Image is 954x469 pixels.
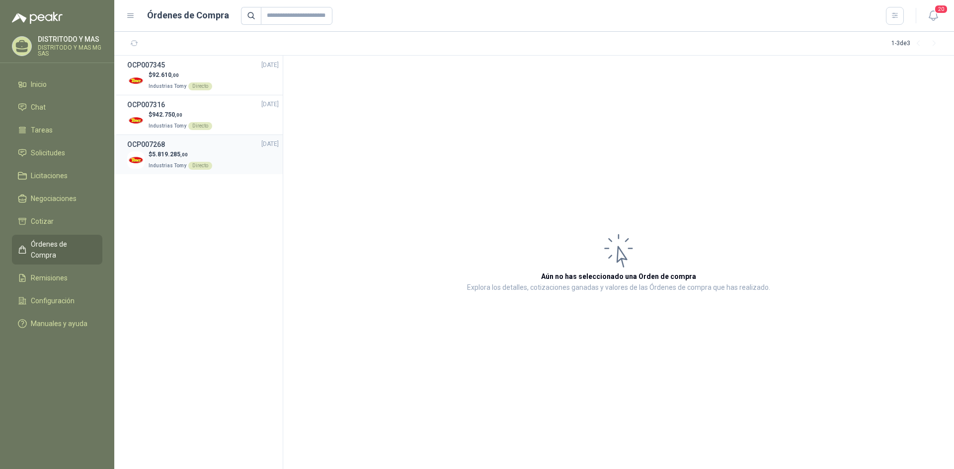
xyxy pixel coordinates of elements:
[541,271,696,282] h3: Aún no has seleccionado una Orden de compra
[12,314,102,333] a: Manuales y ayuda
[149,163,186,168] span: Industrias Tomy
[31,147,65,158] span: Solicitudes
[934,4,948,14] span: 20
[12,166,102,185] a: Licitaciones
[12,143,102,162] a: Solicitudes
[171,72,179,78] span: ,00
[147,8,229,22] h1: Órdenes de Compra
[38,45,102,57] p: DISTRITODO Y MAS MG SAS
[12,12,63,24] img: Logo peakr
[924,7,942,25] button: 20
[127,99,279,131] a: OCP007316[DATE] Company Logo$942.750,00Industrias TomyDirecto
[127,60,279,91] a: OCP007345[DATE] Company Logo$92.610,00Industrias TomyDirecto
[38,36,102,43] p: DISTRITODO Y MAS
[31,102,46,113] span: Chat
[152,151,188,158] span: 5.819.285
[127,72,145,89] img: Company Logo
[31,170,68,181] span: Licitaciones
[152,71,179,78] span: 92.610
[261,61,279,70] span: [DATE]
[127,151,145,169] img: Company Logo
[149,83,186,89] span: Industrias Tomy
[261,139,279,149] span: [DATE]
[188,82,212,90] div: Directo
[12,291,102,310] a: Configuración
[188,122,212,130] div: Directo
[31,125,53,135] span: Tareas
[180,152,188,157] span: ,00
[12,75,102,94] a: Inicio
[188,162,212,170] div: Directo
[31,272,68,283] span: Remisiones
[31,318,87,329] span: Manuales y ayuda
[12,121,102,139] a: Tareas
[127,60,165,70] h3: OCP007345
[467,282,770,294] p: Explora los detalles, cotizaciones ganadas y valores de las Órdenes de compra que has realizado.
[31,216,54,227] span: Cotizar
[127,139,279,170] a: OCP007268[DATE] Company Logo$5.819.285,00Industrias TomyDirecto
[175,112,182,118] span: ,00
[31,295,75,306] span: Configuración
[127,112,145,129] img: Company Logo
[149,110,212,120] p: $
[149,70,212,80] p: $
[31,193,77,204] span: Negociaciones
[152,111,182,118] span: 942.750
[12,235,102,265] a: Órdenes de Compra
[31,79,47,90] span: Inicio
[891,36,942,52] div: 1 - 3 de 3
[149,123,186,129] span: Industrias Tomy
[12,98,102,117] a: Chat
[31,239,93,261] span: Órdenes de Compra
[127,99,165,110] h3: OCP007316
[12,212,102,231] a: Cotizar
[261,100,279,109] span: [DATE]
[12,189,102,208] a: Negociaciones
[149,150,212,159] p: $
[127,139,165,150] h3: OCP007268
[12,268,102,287] a: Remisiones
